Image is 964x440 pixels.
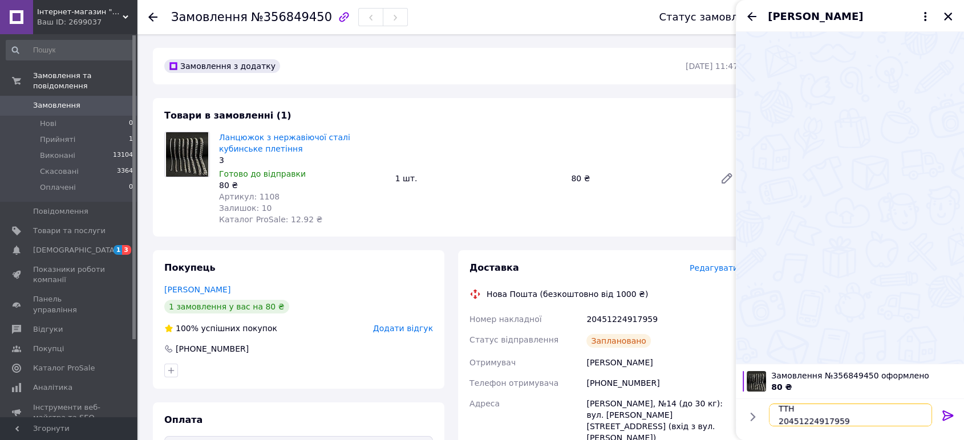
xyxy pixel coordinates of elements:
span: Адреса [469,399,500,408]
span: Артикул: 1108 [219,192,280,201]
span: Замовлення №356849450 оформлено [771,370,957,381]
span: Товари в замовленні (1) [164,110,291,121]
div: Ваш ID: 2699037 [37,17,137,27]
button: Закрити [941,10,955,23]
time: [DATE] 11:47 [686,62,738,71]
span: Додати відгук [373,324,433,333]
span: Статус відправлення [469,335,558,344]
img: 5922134647_w100_h100_tsepochka-iz-nerzhaveyuschej.jpg [747,371,766,392]
a: [PERSON_NAME] [164,285,230,294]
span: Відгуки [33,324,63,335]
div: успішних покупок [164,323,277,334]
div: 20451224917959 [584,309,740,329]
span: Скасовані [40,166,79,177]
div: 80 ₴ [219,180,386,191]
span: Покупці [33,344,64,354]
div: Статус замовлення [659,11,764,23]
span: Доставка [469,262,519,273]
span: Редагувати [690,263,738,272]
span: Номер накладної [469,315,542,324]
span: Оплачені [40,182,76,193]
button: [PERSON_NAME] [768,9,932,24]
span: Покупець [164,262,216,273]
span: Отримувач [469,358,516,367]
button: Показати кнопки [745,409,760,424]
span: Каталог ProSale [33,363,95,373]
span: [PERSON_NAME] [768,9,863,24]
span: Телефон отримувача [469,378,558,388]
span: №356849450 [251,10,332,24]
div: 1 замовлення у вас на 80 ₴ [164,300,289,313]
span: Залишок: 10 [219,203,272,213]
span: 100% [176,324,199,333]
div: Замовлення з додатку [164,59,280,73]
span: Прийняті [40,135,75,145]
span: Інструменти веб-майстра та SEO [33,402,106,423]
span: Замовлення та повідомлення [33,71,137,91]
span: Показники роботи компанії [33,264,106,285]
span: 3 [122,245,131,255]
span: 13104 [113,150,133,161]
span: [DEMOGRAPHIC_DATA] [33,245,118,255]
div: Нова Пошта (безкоштовно від 1000 ₴) [484,288,651,300]
textarea: ТТН 20451224917959 [769,404,932,426]
span: Повідомлення [33,206,88,217]
div: Заплановано [586,334,651,348]
div: [PHONE_NUMBER] [584,373,740,393]
span: Готово до відправки [219,169,306,178]
span: 3364 [117,166,133,177]
img: Ланцюжок з нержавіючої сталі кубинське плетіння [166,132,208,177]
span: Каталог ProSale: 12.92 ₴ [219,215,322,224]
span: Замовлення [171,10,248,24]
div: 80 ₴ [566,170,711,186]
span: Нові [40,119,56,129]
span: 1 [114,245,123,255]
div: [PHONE_NUMBER] [175,343,250,355]
span: 0 [129,182,133,193]
span: Виконані [40,150,75,161]
span: Товари та послуги [33,226,106,236]
div: [PERSON_NAME] [584,352,740,373]
span: Панель управління [33,294,106,315]
span: 0 [129,119,133,129]
span: Аналітика [33,382,72,393]
div: 1 шт. [391,170,567,186]
input: Пошук [6,40,134,60]
button: Назад [745,10,759,23]
span: Замовлення [33,100,80,111]
span: 80 ₴ [771,382,792,392]
div: Повернутися назад [148,11,157,23]
span: 1 [129,135,133,145]
a: Редагувати [715,167,738,190]
div: 3 [219,154,386,166]
a: Ланцюжок з нержавіючої сталі кубинське плетіння [219,133,350,153]
span: Інтернет-магазин "Trivia" [37,7,123,17]
span: Оплата [164,414,202,425]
